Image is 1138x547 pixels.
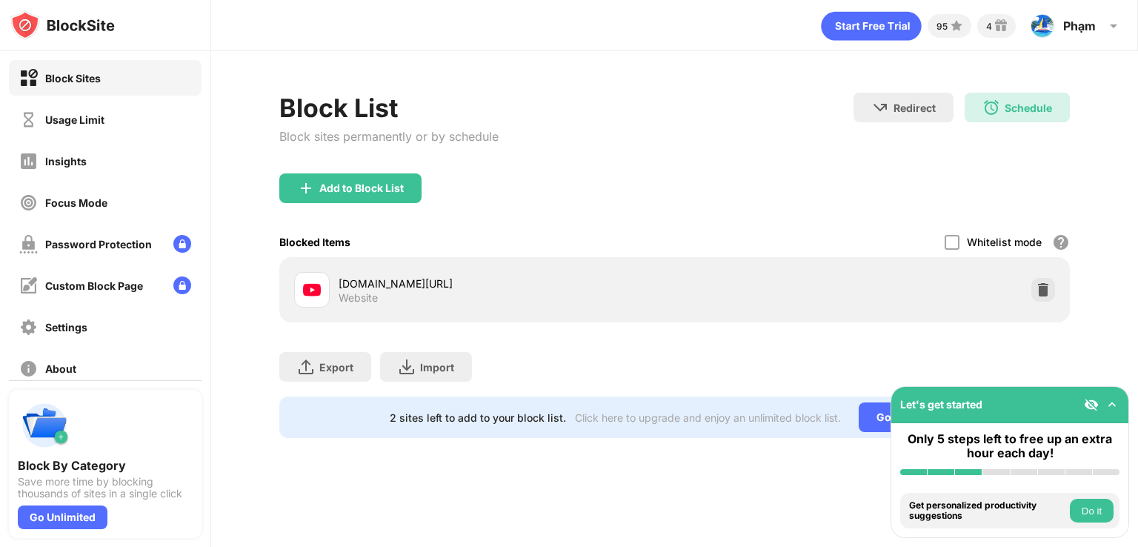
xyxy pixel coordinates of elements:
div: Settings [45,321,87,334]
img: about-off.svg [19,359,38,378]
div: Focus Mode [45,196,107,209]
div: Let's get started [900,398,982,411]
div: Phạm [1063,19,1096,33]
div: Import [420,361,454,374]
div: Only 5 steps left to free up an extra hour each day! [900,432,1119,460]
img: password-protection-off.svg [19,235,38,253]
div: Block sites permanently or by schedule [279,129,499,144]
img: time-usage-off.svg [19,110,38,129]
div: Block Sites [45,72,101,84]
img: points-small.svg [948,17,965,35]
div: Block By Category [18,458,193,473]
div: Whitelist mode [967,236,1042,248]
div: 4 [986,21,992,32]
img: insights-off.svg [19,152,38,170]
img: lock-menu.svg [173,276,191,294]
img: focus-off.svg [19,193,38,212]
div: Password Protection [45,238,152,251]
img: logo-blocksite.svg [10,10,115,40]
div: Save more time by blocking thousands of sites in a single click [18,476,193,500]
div: Custom Block Page [45,279,143,292]
div: [DOMAIN_NAME][URL] [339,276,674,291]
div: 95 [936,21,948,32]
img: customize-block-page-off.svg [19,276,38,295]
div: Go Unlimited [18,505,107,529]
div: Add to Block List [319,182,404,194]
div: Export [319,361,353,374]
div: Block List [279,93,499,123]
img: ALV-UjVezlyXTyIoJUwX1MUXg91-o7uAP3a0LD-ZIY6vQ-_w8jCZQyEXQJM6o07YaJIrHm3sezY0wzZ6QKjvisfJrsckUPwfJ... [1031,14,1054,38]
div: Go Unlimited [859,402,960,432]
div: Redirect [894,102,936,114]
div: About [45,362,76,375]
img: settings-off.svg [19,318,38,337]
div: Website [339,291,378,305]
div: animation [821,11,922,41]
img: lock-menu.svg [173,235,191,253]
img: reward-small.svg [992,17,1010,35]
img: block-on.svg [19,69,38,87]
div: Usage Limit [45,113,104,126]
button: Do it [1070,499,1114,523]
img: push-categories.svg [18,399,71,452]
div: Get personalized productivity suggestions [909,500,1066,522]
div: Click here to upgrade and enjoy an unlimited block list. [575,411,841,424]
div: Blocked Items [279,236,350,248]
img: eye-not-visible.svg [1084,397,1099,412]
div: Schedule [1005,102,1052,114]
img: favicons [303,281,321,299]
img: omni-setup-toggle.svg [1105,397,1119,412]
div: 2 sites left to add to your block list. [390,411,566,424]
div: Insights [45,155,87,168]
